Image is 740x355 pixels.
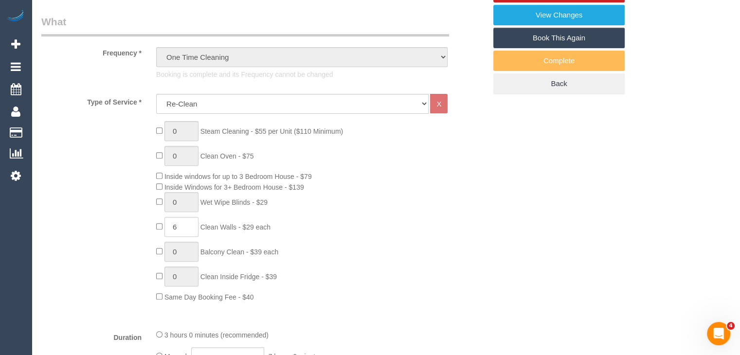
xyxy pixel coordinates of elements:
span: 4 [727,322,735,330]
a: Book This Again [493,28,625,48]
img: Automaid Logo [6,10,25,23]
span: Same Day Booking Fee - $40 [164,293,254,301]
span: Steam Cleaning - $55 per Unit ($110 Minimum) [200,127,343,135]
label: Duration [34,329,149,342]
span: Inside windows for up to 3 Bedroom House - $79 [164,173,312,180]
span: Clean Oven - $75 [200,152,254,160]
span: Balcony Clean - $39 each [200,248,278,256]
a: Back [493,73,625,94]
iframe: Intercom live chat [707,322,730,345]
span: Wet Wipe Blinds - $29 [200,198,268,206]
span: 3 hours 0 minutes (recommended) [164,331,269,339]
a: View Changes [493,5,625,25]
span: Clean Walls - $29 each [200,223,271,231]
p: Booking is complete and its Frequency cannot be changed [156,70,448,79]
label: Frequency * [34,45,149,58]
label: Type of Service * [34,94,149,107]
legend: What [41,15,449,36]
span: Inside Windows for 3+ Bedroom House - $139 [164,183,304,191]
span: Clean Inside Fridge - $39 [200,273,277,281]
